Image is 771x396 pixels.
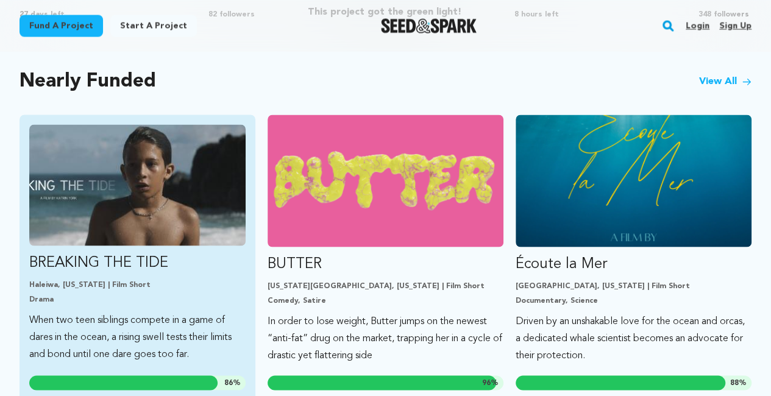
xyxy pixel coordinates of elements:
[516,115,751,364] a: Fund Écoute la Mer
[29,311,246,362] p: When two teen siblings compete in a game of dares in the ocean, a rising swell tests their limits...
[482,378,499,387] span: %
[516,254,751,274] p: Écoute la Mer
[482,379,491,386] span: 96
[516,295,751,305] p: Documentary, Science
[29,294,246,304] p: Drama
[381,18,477,33] a: Seed&Spark Homepage
[730,379,739,386] span: 88
[29,280,246,289] p: Haleiwa, [US_STATE] | Film Short
[686,16,709,35] a: Login
[224,379,233,386] span: 86
[699,74,751,89] a: View All
[268,115,503,364] a: Fund BUTTER
[719,16,751,35] a: Sign up
[268,313,503,364] p: In order to lose weight, Butter jumps on the newest “anti-fat” drug on the market, trapping her i...
[516,281,751,291] p: [GEOGRAPHIC_DATA], [US_STATE] | Film Short
[110,15,197,37] a: Start a project
[268,254,503,274] p: BUTTER
[516,313,751,364] p: Driven by an unshakable love for the ocean and orcas, a dedicated whale scientist becomes an advo...
[29,253,246,272] p: BREAKING THE TIDE
[268,295,503,305] p: Comedy, Satire
[224,378,241,387] span: %
[20,15,103,37] a: Fund a project
[381,18,477,33] img: Seed&Spark Logo Dark Mode
[268,281,503,291] p: [US_STATE][GEOGRAPHIC_DATA], [US_STATE] | Film Short
[29,124,246,362] a: Fund BREAKING THE TIDE
[20,73,156,90] h2: Nearly Funded
[730,378,747,387] span: %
